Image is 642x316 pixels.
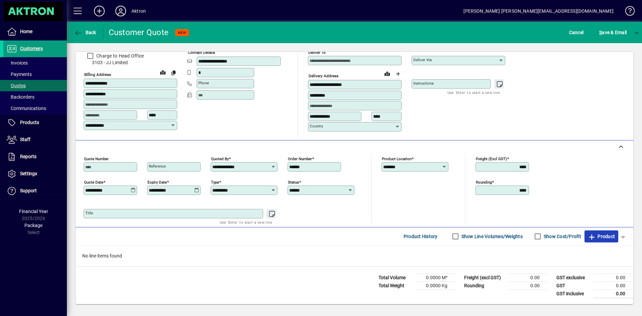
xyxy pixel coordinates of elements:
mat-label: Quote date [84,180,103,184]
a: Communications [3,103,67,114]
button: Product History [401,230,440,242]
td: GST exclusive [553,274,593,282]
mat-label: Type [211,180,219,184]
a: Staff [3,131,67,148]
span: Back [74,30,96,35]
label: Show Line Volumes/Weights [460,233,523,240]
mat-label: Instructions [413,81,434,86]
span: S [599,30,602,35]
td: Total Weight [375,282,415,290]
span: Reports [20,154,36,159]
td: 0.00 [508,274,548,282]
mat-label: Quoted by [211,156,229,161]
span: ave & Email [599,27,627,38]
button: Profile [110,5,131,17]
td: Rounding [461,282,508,290]
span: Invoices [7,60,28,66]
span: Staff [20,137,30,142]
span: Backorders [7,94,34,100]
button: Cancel [567,26,585,38]
span: 3103 - JJ Limited [84,59,177,66]
mat-label: Expiry date [147,180,167,184]
span: Financial Year [19,209,48,214]
label: Charge to Head Office [95,52,144,59]
button: Save & Email [596,26,630,38]
td: Freight (excl GST) [461,274,508,282]
span: Payments [7,72,32,77]
button: Choose address [393,69,403,79]
mat-label: Country [310,124,323,128]
a: View on map [157,67,168,78]
a: Payments [3,69,67,80]
td: 0.00 [593,282,633,290]
div: Customer Quote [109,27,169,38]
div: No line items found [76,246,633,266]
mat-label: Deliver To [308,50,326,55]
span: Quotes [7,83,26,88]
div: [PERSON_NAME] [PERSON_NAME][EMAIL_ADDRESS][DOMAIN_NAME] [463,6,614,16]
a: Support [3,183,67,199]
td: 0.00 [593,274,633,282]
td: GST inclusive [553,290,593,298]
button: Product [584,230,618,242]
span: Customers [20,46,43,51]
span: Settings [20,171,37,176]
td: 0.00 [593,290,633,298]
a: Home [3,23,67,40]
mat-label: Order number [288,156,312,161]
button: Copy to Delivery address [168,67,179,78]
a: Reports [3,148,67,165]
a: Invoices [3,57,67,69]
td: 0.00 [508,282,548,290]
span: Product History [404,231,438,242]
mat-label: Status [288,180,299,184]
app-page-header-button: Back [67,26,104,38]
mat-hint: Use 'Enter' to start a new line [447,89,500,96]
button: Back [72,26,98,38]
a: Settings [3,166,67,182]
mat-label: Phone [198,81,209,85]
mat-label: Reference [149,164,166,169]
mat-label: Quote number [84,156,109,161]
span: Product [588,231,615,242]
span: Home [20,29,32,34]
span: Support [20,188,37,193]
mat-label: Freight (excl GST) [476,156,507,161]
span: Communications [7,106,46,111]
a: Knowledge Base [620,1,634,23]
span: NEW [178,30,186,35]
a: Products [3,114,67,131]
a: Backorders [3,91,67,103]
mat-hint: Use 'Enter' to start a new line [220,218,272,226]
span: Cancel [569,27,584,38]
td: Total Volume [375,274,415,282]
mat-label: Deliver via [413,58,432,62]
label: Show Cost/Profit [542,233,581,240]
td: 0.0000 M³ [415,274,455,282]
mat-label: Product location [382,156,412,161]
mat-label: Title [85,211,93,215]
td: 0.0000 Kg [415,282,455,290]
span: Package [24,223,42,228]
button: Add [89,5,110,17]
mat-label: Rounding [476,180,492,184]
td: GST [553,282,593,290]
span: Products [20,120,39,125]
div: Aktron [131,6,146,16]
a: View on map [382,68,393,79]
a: Quotes [3,80,67,91]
